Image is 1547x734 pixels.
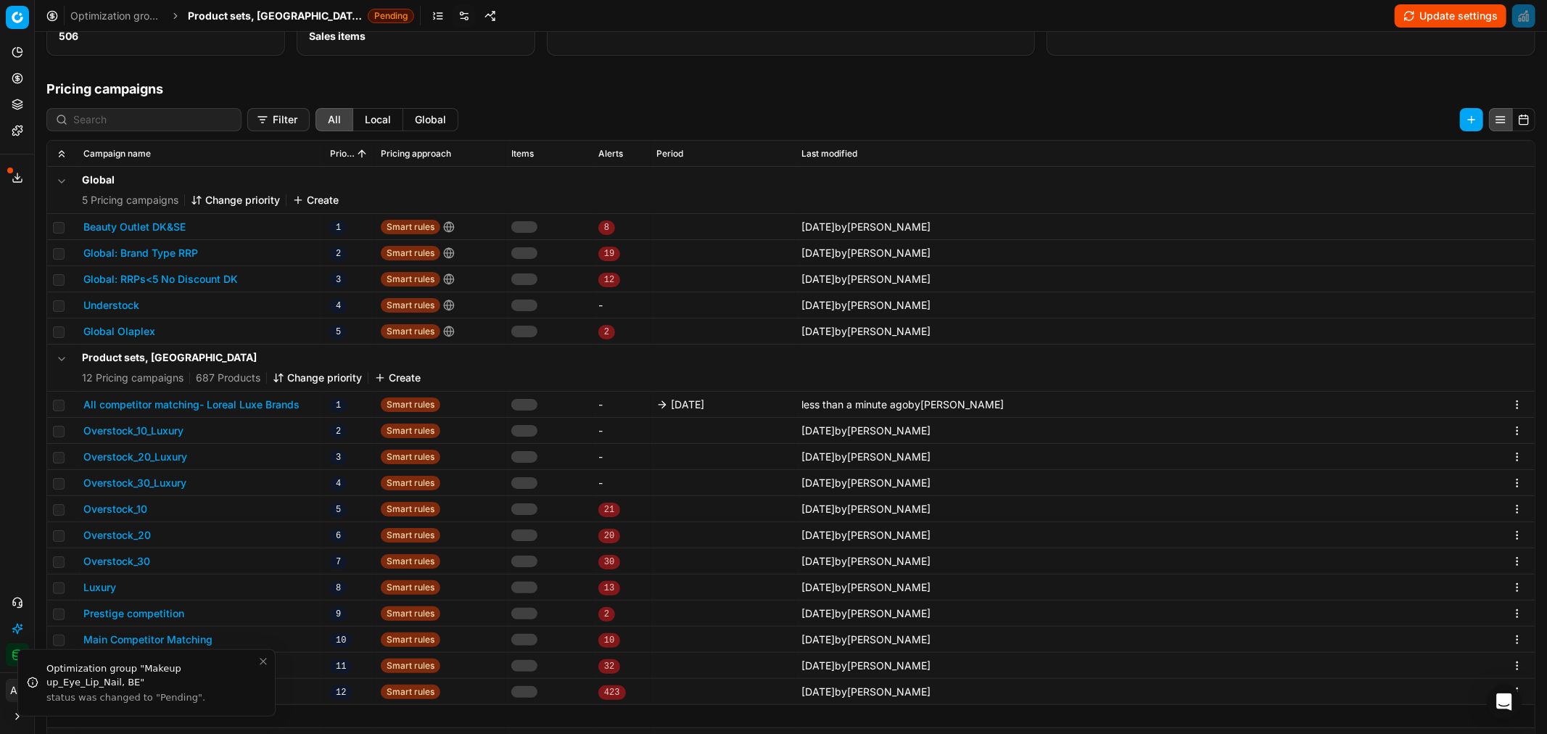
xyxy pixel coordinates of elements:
button: Expand all [53,145,70,162]
button: Global: Brand Type RRP [83,246,198,260]
span: [DATE] [671,397,704,412]
span: 4 [330,477,347,491]
div: by [PERSON_NAME] [801,324,931,339]
span: 2 [330,247,347,261]
div: by [PERSON_NAME] [801,476,931,490]
span: Product sets, [GEOGRAPHIC_DATA]Pending [188,9,414,23]
span: Smart rules [381,476,440,490]
span: Pricing approach [381,148,451,160]
div: by [PERSON_NAME] [801,632,931,647]
span: 687 Products [196,371,260,385]
button: Luxury [83,580,116,595]
div: by [PERSON_NAME] [801,685,931,699]
span: [DATE] [801,450,835,463]
h5: Global [82,173,339,187]
strong: 506 [59,30,78,42]
button: all [315,108,353,131]
div: by [PERSON_NAME] [801,397,1004,412]
div: by [PERSON_NAME] [801,580,931,595]
span: 30 [598,555,620,569]
span: [DATE] [801,325,835,337]
span: 20 [598,529,620,543]
h1: Pricing campaigns [35,79,1547,99]
span: 19 [598,247,620,261]
button: Create [374,371,421,385]
span: less than a minute ago [801,398,908,411]
span: Smart rules [381,502,440,516]
button: Sorted by Priority ascending [355,147,369,161]
h5: Product sets, [GEOGRAPHIC_DATA] [82,350,421,365]
div: by [PERSON_NAME] [801,554,931,569]
button: Overstock_20 [83,528,151,543]
span: Smart rules [381,528,440,543]
span: 8 [330,581,347,595]
td: - [593,418,651,444]
button: All competitor matching- Loreal Luxe Brands [83,397,300,412]
span: 5 [330,325,347,339]
span: Smart rules [381,220,440,234]
span: [DATE] [801,685,835,698]
span: 3 [330,450,347,465]
span: 9 [330,607,347,622]
span: Items [511,148,534,160]
span: Period [656,148,683,160]
input: Search [73,112,232,127]
span: 1 [330,398,347,413]
div: by [PERSON_NAME] [801,246,931,260]
span: Smart rules [381,554,440,569]
span: [DATE] [801,503,835,515]
span: [DATE] [801,220,835,233]
span: 12 [598,273,620,287]
button: Create [292,193,339,207]
span: 2 [330,424,347,439]
div: by [PERSON_NAME] [801,659,931,673]
span: 2 [598,607,615,622]
button: Global Olaplex [83,324,155,339]
span: Smart rules [381,580,440,595]
button: AC [6,679,29,702]
span: 423 [598,685,626,700]
span: Pending [368,9,414,23]
span: Alerts [598,148,623,160]
span: 32 [598,659,620,674]
span: Smart rules [381,424,440,438]
span: 5 Pricing campaigns [82,193,178,207]
span: Smart rules [381,659,440,673]
span: 10 [330,633,352,648]
span: Campaign name [83,148,151,160]
div: status was changed to "Pending". [46,691,257,704]
td: - [593,392,651,418]
button: Update settings [1395,4,1506,28]
div: by [PERSON_NAME] [801,528,931,543]
a: Optimization groups [70,9,163,23]
button: Overstock_10 [83,502,147,516]
button: Close toast [255,653,272,670]
button: Change priority [273,371,362,385]
td: - [593,292,651,318]
span: 8 [598,220,615,235]
button: Overstock_30_Luxury [83,476,186,490]
span: 3 [330,273,347,287]
span: [DATE] [801,424,835,437]
button: local [353,108,403,131]
span: [DATE] [801,555,835,567]
span: Smart rules [381,450,440,464]
span: Smart rules [381,632,440,647]
button: Main Competitor Matching [83,632,213,647]
span: 4 [330,299,347,313]
span: [DATE] [801,299,835,311]
span: Product sets, [GEOGRAPHIC_DATA] [188,9,362,23]
span: [DATE] [801,607,835,619]
td: - [593,470,651,496]
span: Priority [330,148,355,160]
span: Last modified [801,148,857,160]
button: global [403,108,458,131]
span: Smart rules [381,685,440,699]
span: Smart rules [381,324,440,339]
button: Beauty Outlet DK&SE [83,220,186,234]
span: Smart rules [381,272,440,286]
div: Open Intercom Messenger [1487,685,1522,719]
div: by [PERSON_NAME] [801,606,931,621]
span: Smart rules [381,397,440,412]
td: - [593,444,651,470]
